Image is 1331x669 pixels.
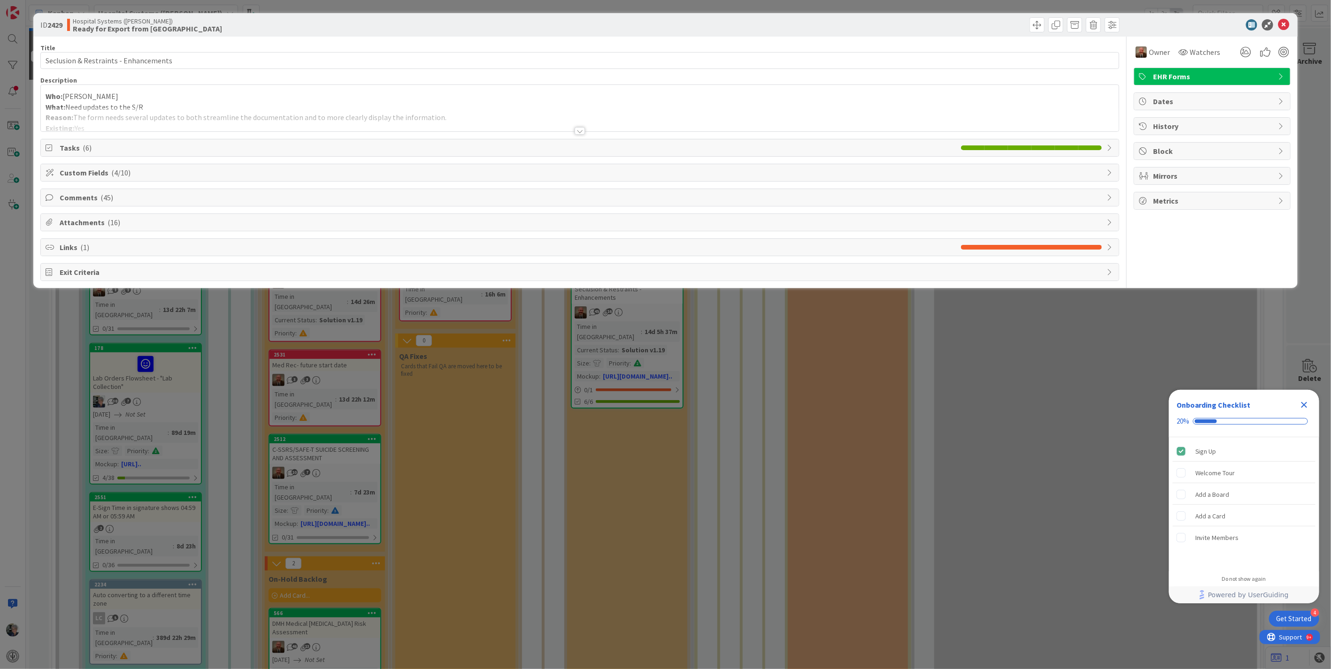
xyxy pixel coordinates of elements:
div: 20% [1177,417,1189,426]
span: Custom Fields [60,167,1102,178]
p: Need updates to the S/R [46,102,1114,113]
div: Footer [1169,586,1319,603]
b: Ready for Export from [GEOGRAPHIC_DATA] [73,25,222,32]
label: Title [40,44,55,52]
div: Welcome Tour is incomplete. [1173,463,1316,483]
span: History [1153,121,1273,132]
b: 2429 [47,20,62,30]
span: ( 6 ) [83,143,92,152]
a: Powered by UserGuiding [1174,586,1315,603]
span: Hospital Systems ([PERSON_NAME]) [73,17,222,25]
div: Get Started [1277,614,1312,623]
div: Checklist items [1169,437,1319,569]
img: JS [1136,46,1147,58]
div: 4 [1311,608,1319,617]
span: ( 4/10 ) [111,168,131,177]
span: EHR Forms [1153,71,1273,82]
span: Owner [1149,46,1170,58]
span: ( 16 ) [108,218,120,227]
span: Comments [60,192,1102,203]
div: Invite Members [1195,532,1239,543]
span: Tasks [60,142,956,153]
div: Welcome Tour [1195,467,1235,479]
div: Do not show again [1222,575,1266,583]
p: [PERSON_NAME] [46,91,1114,102]
strong: What: [46,102,65,112]
div: Add a Card [1195,510,1226,522]
span: Support [20,1,43,13]
span: Block [1153,145,1273,157]
div: Sign Up [1195,446,1216,457]
div: Sign Up is complete. [1173,441,1316,462]
span: Dates [1153,96,1273,107]
strong: Who: [46,91,62,101]
div: 9+ [47,4,52,11]
div: Checklist Container [1169,390,1319,603]
span: ID [40,19,62,30]
div: Add a Board is incomplete. [1173,484,1316,505]
span: ( 45 ) [100,193,113,202]
div: Close Checklist [1297,397,1312,412]
div: Invite Members is incomplete. [1173,527,1316,548]
span: Exit Criteria [60,266,1102,278]
span: Mirrors [1153,170,1273,182]
div: Checklist progress: 20% [1177,417,1312,426]
div: Add a Card is incomplete. [1173,506,1316,526]
span: Watchers [1190,46,1220,58]
span: Attachments [60,217,1102,228]
input: type card name here... [40,52,1119,69]
span: ( 1 ) [80,243,89,252]
span: Powered by UserGuiding [1208,589,1289,601]
span: Metrics [1153,195,1273,206]
div: Onboarding Checklist [1177,399,1251,411]
span: Description [40,76,77,84]
div: Add a Board [1195,489,1230,500]
div: Open Get Started checklist, remaining modules: 4 [1269,611,1319,627]
span: Links [60,242,956,253]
